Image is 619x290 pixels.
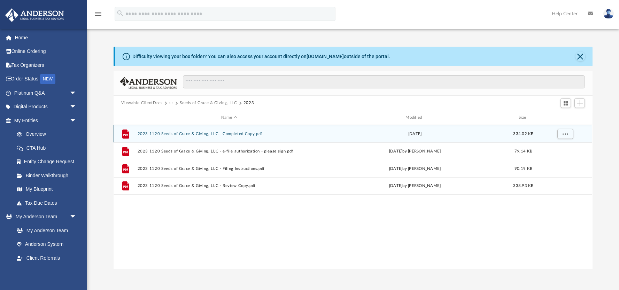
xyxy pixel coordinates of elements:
[94,10,102,18] i: menu
[70,210,84,224] span: arrow_drop_down
[5,210,84,224] a: My Anderson Teamarrow_drop_down
[5,72,87,86] a: Order StatusNEW
[70,265,84,279] span: arrow_drop_down
[514,166,532,170] span: 90.19 KB
[183,75,585,88] input: Search files and folders
[116,9,124,17] i: search
[70,86,84,100] span: arrow_drop_down
[138,166,320,171] button: 2023 1120 Seeds of Grace & Giving, LLC - Filing Instructions.pdf
[117,115,134,121] div: id
[121,100,162,106] button: Viewable-ClientDocs
[137,115,320,121] div: Name
[10,168,87,182] a: Binder Walkthrough
[324,148,506,154] div: [DATE] by [PERSON_NAME]
[5,45,87,58] a: Online Ordering
[560,98,571,108] button: Switch to Grid View
[5,58,87,72] a: Tax Organizers
[114,125,592,269] div: grid
[10,251,84,265] a: Client Referrals
[5,265,84,279] a: My Documentsarrow_drop_down
[5,86,87,100] a: Platinum Q&Aarrow_drop_down
[575,52,585,61] button: Close
[138,149,320,154] button: 2023 1120 Seeds of Grace & Giving, LLC - e-file authorization - please sign.pdf
[10,237,84,251] a: Anderson System
[574,98,585,108] button: Add
[557,128,573,139] button: More options
[510,115,537,121] div: Size
[10,224,80,237] a: My Anderson Team
[513,184,534,188] span: 338.93 KB
[307,54,344,59] a: [DOMAIN_NAME]
[5,31,87,45] a: Home
[138,132,320,136] button: 2023 1120 Seeds of Grace & Giving, LLC - Completed Copy.pdf
[324,131,506,137] div: [DATE]
[324,165,506,172] div: [DATE] by [PERSON_NAME]
[10,196,87,210] a: Tax Due Dates
[243,100,254,106] button: 2023
[10,155,87,169] a: Entity Change Request
[324,183,506,189] div: [DATE] by [PERSON_NAME]
[541,115,589,121] div: id
[138,183,320,188] button: 2023 1120 Seeds of Grace & Giving, LLC - Review Copy.pdf
[5,100,87,114] a: Digital Productsarrow_drop_down
[94,13,102,18] a: menu
[323,115,506,121] div: Modified
[70,113,84,128] span: arrow_drop_down
[10,182,84,196] a: My Blueprint
[180,100,237,106] button: Seeds of Grace & Giving, LLC
[10,127,87,141] a: Overview
[132,53,390,60] div: Difficulty viewing your box folder? You can also access your account directly on outside of the p...
[40,74,55,84] div: NEW
[169,100,173,106] button: ···
[3,8,66,22] img: Anderson Advisors Platinum Portal
[514,149,532,153] span: 79.14 KB
[5,113,87,127] a: My Entitiesarrow_drop_down
[513,132,534,135] span: 334.02 KB
[603,9,614,19] img: User Pic
[70,100,84,114] span: arrow_drop_down
[10,141,87,155] a: CTA Hub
